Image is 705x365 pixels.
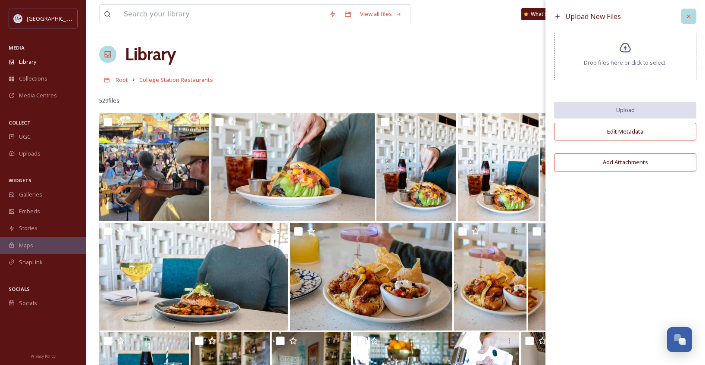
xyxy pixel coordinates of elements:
span: Stories [19,224,38,232]
span: Maps [19,241,33,250]
img: Marfa Texas Kitchen- Scottish Salmon.jpg [99,223,288,331]
span: Galleries [19,190,42,199]
a: View all files [356,6,406,22]
a: Root [116,75,128,85]
span: MEDIA [9,44,25,51]
a: Privacy Policy [31,350,56,361]
span: Upload New Files [565,12,621,21]
span: Root [116,76,128,84]
span: SnapLink [19,258,43,266]
img: Marfa Texas Kitchen - Coconut Shrimp Tacos & Virgie's Stuffed Eggs.jpg [528,223,690,331]
button: Add Attachments [554,153,696,171]
img: Marfa Texas Kitchen - Lindsey Lou Burger.jpg [211,113,375,221]
span: 529 file s [99,97,119,105]
button: Edit Metadata [554,123,696,140]
span: College Station Restaurants [139,76,213,84]
span: SOCIALS [9,286,30,292]
span: Embeds [19,207,40,215]
span: Drop files here or click to select. [584,59,667,67]
span: [GEOGRAPHIC_DATA] [27,14,81,22]
img: Marfa Texas Kitchen- Scottish Salmon.jpg [540,113,614,221]
img: CollegeStation_Visit_Bug_Color.png [14,14,22,23]
span: UGC [19,133,31,141]
span: WIDGETS [9,177,31,184]
span: Uploads [19,150,41,158]
img: Marfa Texas Kitchen- Lindsey Lou Burger.jpg [458,113,539,221]
img: Marfa Texas Kitchen - Coconut Shrimp Tacos.jpg [454,223,526,331]
img: Dixie50.png [99,113,209,221]
span: Privacy Policy [31,353,56,359]
input: Search your library [119,5,325,24]
button: Open Chat [667,327,692,352]
span: Library [19,58,36,66]
span: Socials [19,299,37,307]
button: Upload [554,102,696,119]
a: College Station Restaurants [139,75,213,85]
img: Marfa Texas Kitchen - Lindsey Lou Burger.jpg [376,113,456,221]
span: Collections [19,75,47,83]
img: Marfa Texas Kitchen - Coconut Shrimp Tacos.jpg [290,223,452,331]
a: What's New [521,8,564,20]
span: COLLECT [9,119,31,126]
span: Media Centres [19,91,57,100]
a: Library [125,41,176,67]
